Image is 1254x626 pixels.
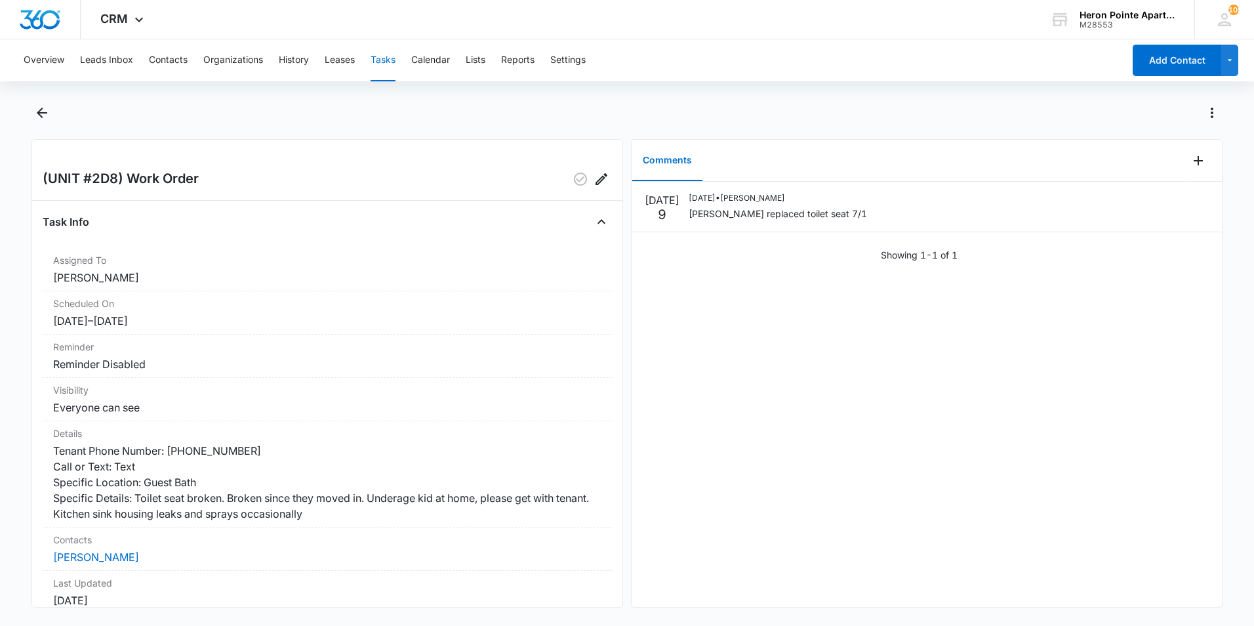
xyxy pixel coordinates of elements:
dd: Reminder Disabled [53,356,601,372]
div: account name [1080,10,1175,20]
button: Actions [1202,102,1223,123]
div: DetailsTenant Phone Number: [PHONE_NUMBER] Call or Text: Text Specific Location: Guest Bath Speci... [43,421,612,528]
dd: [DATE] [53,593,601,608]
div: notifications count [1228,5,1239,15]
button: History [279,39,309,81]
button: Organizations [203,39,263,81]
button: Add Comment [1188,150,1209,171]
dt: Assigned To [53,253,601,267]
div: VisibilityEveryone can see [43,378,612,421]
dt: Visibility [53,383,601,397]
p: Showing 1-1 of 1 [881,248,958,262]
button: Lists [466,39,485,81]
dt: Last Updated [53,576,601,590]
button: Back [31,102,52,123]
button: Close [591,211,612,232]
p: 9 [658,208,666,221]
dd: Tenant Phone Number: [PHONE_NUMBER] Call or Text: Text Specific Location: Guest Bath Specific Det... [53,443,601,522]
dt: Details [53,427,601,440]
div: Scheduled On[DATE]–[DATE] [43,291,612,335]
dd: [PERSON_NAME] [53,270,601,285]
dd: [DATE] – [DATE] [53,313,601,329]
button: Contacts [149,39,188,81]
p: [DATE] • [PERSON_NAME] [689,192,867,204]
button: Tasks [371,39,395,81]
button: Calendar [411,39,450,81]
button: Edit [591,169,612,190]
button: Overview [24,39,64,81]
p: [PERSON_NAME] replaced toilet seat 7/1 [689,207,867,220]
div: ReminderReminder Disabled [43,335,612,378]
button: Add Contact [1133,45,1221,76]
div: account id [1080,20,1175,30]
h4: Task Info [43,214,89,230]
button: Leases [325,39,355,81]
button: Comments [632,140,702,181]
dt: Reminder [53,340,601,354]
button: Settings [550,39,586,81]
button: Reports [501,39,535,81]
span: 105 [1228,5,1239,15]
p: [DATE] [645,192,679,208]
dt: Contacts [53,533,601,547]
div: Assigned To[PERSON_NAME] [43,248,612,291]
button: Leads Inbox [80,39,133,81]
span: CRM [100,12,128,26]
div: Contacts[PERSON_NAME] [43,528,612,571]
h2: (UNIT #2D8) Work Order [43,169,199,190]
dd: Everyone can see [53,400,601,415]
dt: Scheduled On [53,297,601,310]
div: Last Updated[DATE] [43,571,612,614]
a: [PERSON_NAME] [53,551,139,564]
